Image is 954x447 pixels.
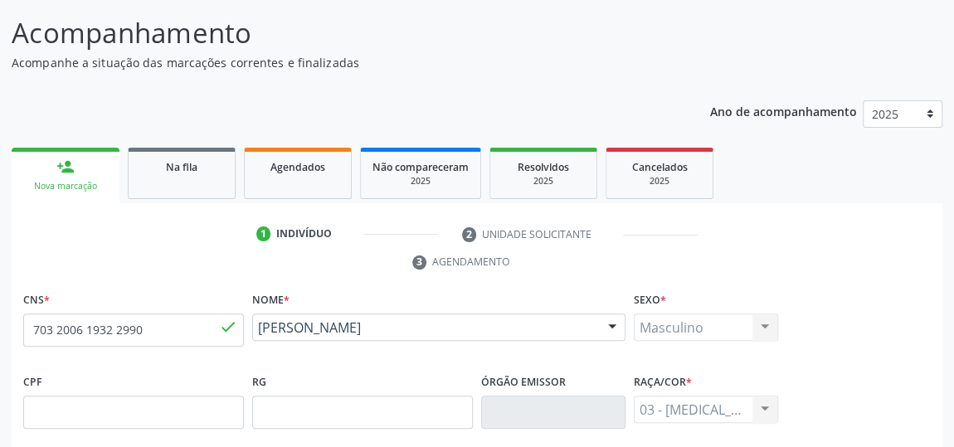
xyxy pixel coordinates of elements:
[481,370,566,396] label: Órgão emissor
[372,175,469,187] div: 2025
[23,288,50,313] label: CNS
[518,160,569,174] span: Resolvidos
[12,54,663,71] p: Acompanhe a situação das marcações correntes e finalizadas
[270,160,325,174] span: Agendados
[710,100,857,121] p: Ano de acompanhamento
[618,175,701,187] div: 2025
[634,288,666,313] label: Sexo
[632,160,688,174] span: Cancelados
[23,370,42,396] label: CPF
[12,12,663,54] p: Acompanhamento
[252,370,266,396] label: RG
[256,226,271,241] div: 1
[219,318,237,336] span: done
[372,160,469,174] span: Não compareceram
[502,175,585,187] div: 2025
[258,319,591,336] span: [PERSON_NAME]
[634,370,692,396] label: Raça/cor
[252,288,290,313] label: Nome
[56,158,75,176] div: person_add
[23,180,108,192] div: Nova marcação
[276,226,332,241] div: Indivíduo
[166,160,197,174] span: Na fila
